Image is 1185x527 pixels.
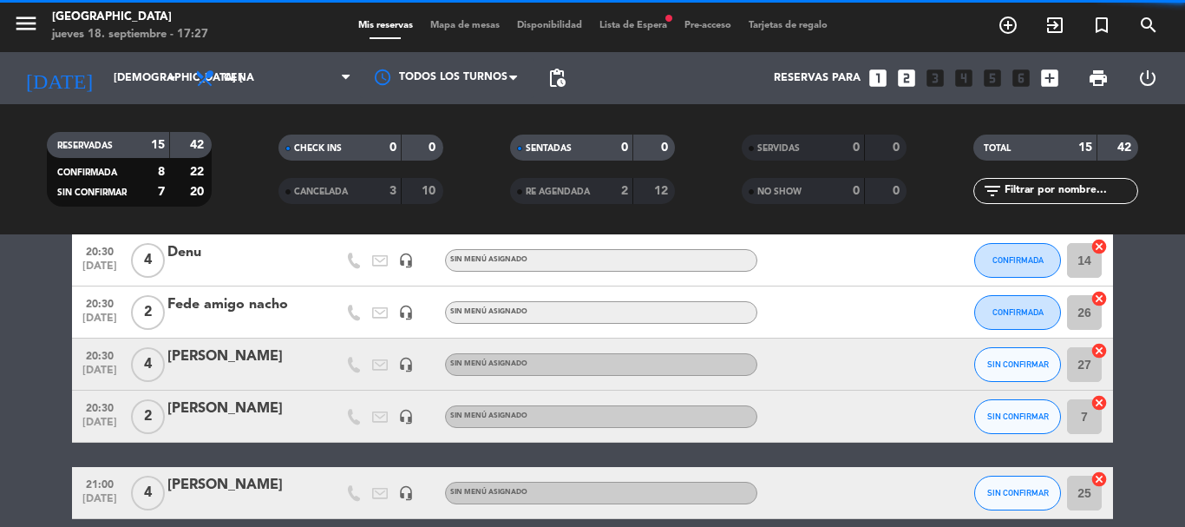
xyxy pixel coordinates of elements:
strong: 20 [190,186,207,198]
div: [GEOGRAPHIC_DATA] [52,9,208,26]
span: [DATE] [78,313,121,333]
i: headset_mic [398,485,414,501]
i: cancel [1090,290,1108,307]
span: CHECK INS [294,144,342,153]
span: SIN CONFIRMAR [987,488,1049,497]
span: Lista de Espera [591,21,676,30]
button: SIN CONFIRMAR [974,347,1061,382]
i: headset_mic [398,357,414,372]
i: cancel [1090,471,1108,488]
strong: 0 [853,142,860,154]
span: 20:30 [78,293,121,313]
i: headset_mic [398,409,414,425]
strong: 15 [151,139,165,151]
button: menu [13,10,39,43]
i: search [1138,15,1159,36]
strong: 12 [654,185,671,197]
span: SERVIDAS [757,144,800,153]
span: 21:00 [78,473,121,493]
span: RE AGENDADA [526,188,590,196]
i: add_box [1038,67,1061,89]
div: jueves 18. septiembre - 17:27 [52,26,208,43]
div: [PERSON_NAME] [167,474,315,497]
strong: 15 [1078,142,1092,154]
span: Mapa de mesas [422,21,508,30]
i: menu [13,10,39,36]
span: [DATE] [78,365,121,385]
strong: 0 [661,142,671,154]
div: LOG OUT [1123,52,1172,104]
i: looks_4 [953,67,975,89]
span: Cena [224,72,254,84]
strong: 7 [158,186,165,198]
i: power_settings_new [1137,68,1158,89]
span: 20:30 [78,240,121,260]
div: [PERSON_NAME] [167,346,315,368]
span: print [1088,68,1109,89]
span: CANCELADA [294,188,348,196]
span: 2 [131,399,165,434]
span: CONFIRMADA [57,168,117,177]
div: Denu [167,241,315,264]
span: SIN CONFIRMAR [57,188,127,197]
strong: 0 [390,142,396,154]
button: SIN CONFIRMAR [974,476,1061,511]
span: SENTADAS [526,144,572,153]
i: cancel [1090,342,1108,359]
span: CONFIRMADA [992,255,1044,265]
span: CONFIRMADA [992,307,1044,317]
i: looks_3 [924,67,946,89]
span: 20:30 [78,397,121,417]
span: SIN CONFIRMAR [987,412,1049,421]
strong: 2 [621,185,628,197]
i: add_circle_outline [998,15,1018,36]
span: Tarjetas de regalo [740,21,836,30]
i: looks_6 [1010,67,1032,89]
span: 4 [131,243,165,278]
span: Reservas para [774,72,861,84]
span: pending_actions [547,68,567,89]
i: filter_list [982,181,1003,201]
i: cancel [1090,238,1108,255]
span: Sin menú asignado [450,256,527,263]
span: Sin menú asignado [450,489,527,496]
span: Mis reservas [350,21,422,30]
strong: 8 [158,166,165,178]
span: 2 [131,295,165,330]
i: looks_two [895,67,918,89]
span: Sin menú asignado [450,308,527,315]
i: headset_mic [398,253,414,268]
input: Filtrar por nombre... [1003,181,1137,201]
span: Sin menú asignado [450,360,527,367]
span: Pre-acceso [676,21,740,30]
div: [PERSON_NAME] [167,398,315,420]
button: CONFIRMADA [974,243,1061,278]
strong: 10 [422,185,439,197]
i: [DATE] [13,59,105,97]
span: SIN CONFIRMAR [987,359,1049,369]
span: [DATE] [78,417,121,437]
strong: 22 [190,166,207,178]
strong: 0 [893,185,903,197]
i: turned_in_not [1091,15,1112,36]
strong: 0 [893,142,903,154]
i: arrow_drop_down [161,68,182,89]
button: SIN CONFIRMAR [974,399,1061,434]
strong: 3 [390,185,396,197]
i: headset_mic [398,305,414,320]
span: [DATE] [78,260,121,280]
strong: 42 [1117,142,1135,154]
div: Fede amigo nacho [167,293,315,316]
strong: 42 [190,139,207,151]
span: [DATE] [78,493,121,513]
i: looks_one [867,67,889,89]
strong: 0 [621,142,628,154]
span: Disponibilidad [508,21,591,30]
i: exit_to_app [1044,15,1065,36]
strong: 0 [429,142,439,154]
span: RESERVADAS [57,142,113,150]
span: 20:30 [78,345,121,365]
i: cancel [1090,394,1108,412]
span: Sin menú asignado [450,412,527,419]
span: 4 [131,476,165,511]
